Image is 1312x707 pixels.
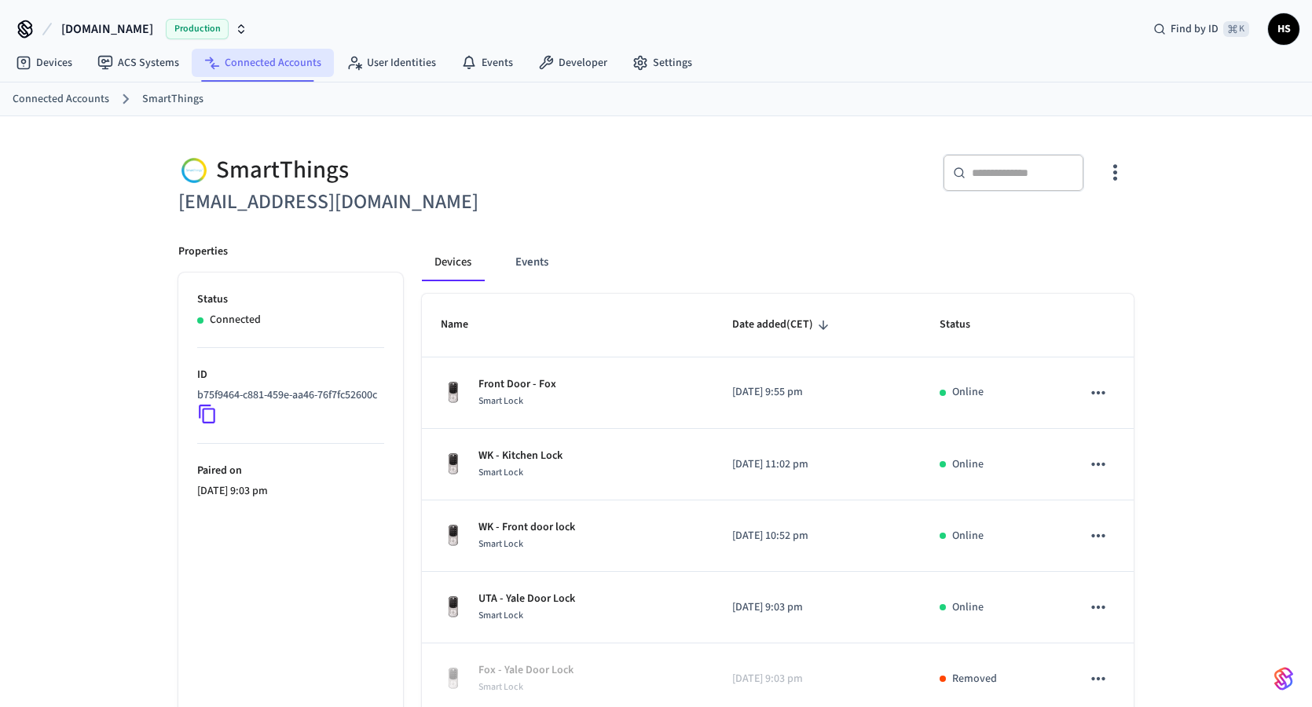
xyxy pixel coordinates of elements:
a: Devices [3,49,85,77]
p: [DATE] 9:03 pm [197,483,384,500]
img: Yale Assure Touchscreen Wifi Smart Lock, Satin Nickel, Front [441,595,466,620]
span: Smart Lock [478,537,523,551]
a: Connected Accounts [13,91,109,108]
p: [DATE] 9:55 pm [732,384,902,401]
span: Production [166,19,229,39]
p: Connected [210,312,261,328]
span: [DOMAIN_NAME] [61,20,153,38]
span: Smart Lock [478,680,523,694]
p: Front Door - Fox [478,376,556,393]
p: Fox - Yale Door Lock [478,662,574,679]
a: Settings [620,49,705,77]
a: SmartThings [142,91,203,108]
button: HS [1268,13,1299,45]
p: Removed [952,671,997,687]
span: Date added(CET) [732,313,834,337]
p: [DATE] 11:02 pm [732,456,902,473]
span: HS [1270,15,1298,43]
span: Name [441,313,489,337]
a: Developer [526,49,620,77]
div: Find by ID⌘ K [1141,15,1262,43]
p: [DATE] 10:52 pm [732,528,902,544]
p: Status [197,291,384,308]
span: Smart Lock [478,609,523,622]
p: Online [952,528,984,544]
img: Yale Assure Touchscreen Wifi Smart Lock, Satin Nickel, Front [441,666,466,691]
img: Yale Assure Touchscreen Wifi Smart Lock, Satin Nickel, Front [441,452,466,477]
span: ⌘ K [1223,21,1249,37]
p: b75f9464-c881-459e-aa46-76f7fc52600c [197,387,377,404]
a: Connected Accounts [192,49,334,77]
div: SmartThings [178,154,647,186]
img: SeamLogoGradient.69752ec5.svg [1274,666,1293,691]
span: Find by ID [1171,21,1219,37]
p: [DATE] 9:03 pm [732,671,902,687]
h6: [EMAIL_ADDRESS][DOMAIN_NAME] [178,186,647,218]
p: Online [952,456,984,473]
img: Smartthings Logo, Square [178,154,210,186]
p: WK - Kitchen Lock [478,448,563,464]
a: Events [449,49,526,77]
a: User Identities [334,49,449,77]
p: WK - Front door lock [478,519,575,536]
span: Smart Lock [478,466,523,479]
p: ID [197,367,384,383]
div: connected account tabs [422,244,1134,281]
p: Paired on [197,463,384,479]
button: Devices [422,244,484,281]
p: [DATE] 9:03 pm [732,599,902,616]
img: Yale Assure Touchscreen Wifi Smart Lock, Satin Nickel, Front [441,523,466,548]
img: Yale Assure Touchscreen Wifi Smart Lock, Satin Nickel, Front [441,380,466,405]
p: Properties [178,244,228,260]
span: Smart Lock [478,394,523,408]
button: Events [503,244,561,281]
p: Online [952,384,984,401]
p: Online [952,599,984,616]
span: Status [940,313,991,337]
p: UTA - Yale Door Lock [478,591,575,607]
a: ACS Systems [85,49,192,77]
